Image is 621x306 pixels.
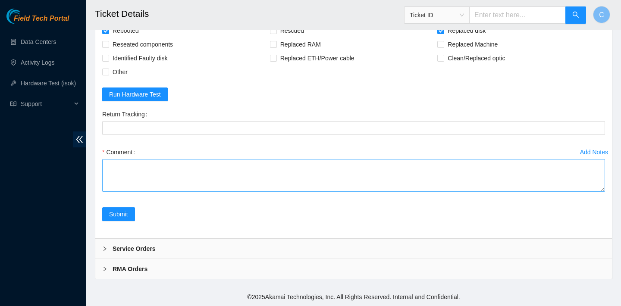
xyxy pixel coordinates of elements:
span: Ticket ID [410,9,464,22]
div: RMA Orders [95,259,612,279]
span: Rebooted [109,24,142,37]
span: Field Tech Portal [14,15,69,23]
span: read [10,101,16,107]
button: Run Hardware Test [102,87,168,101]
div: Add Notes [580,149,608,155]
span: Replaced ETH/Power cable [277,51,358,65]
a: Activity Logs [21,59,55,66]
button: C [593,6,610,23]
span: right [102,246,107,251]
b: RMA Orders [113,264,147,274]
button: Submit [102,207,135,221]
span: Reseated components [109,37,176,51]
span: Support [21,95,72,112]
img: Akamai Technologies [6,9,44,24]
span: Run Hardware Test [109,90,161,99]
span: Clean/Replaced optic [444,51,508,65]
span: Replaced RAM [277,37,324,51]
input: Enter text here... [469,6,566,24]
label: Return Tracking [102,107,151,121]
a: Data Centers [21,38,56,45]
span: Replaced Machine [444,37,501,51]
input: Return Tracking [102,121,605,135]
button: Add Notes [580,145,608,159]
b: Service Orders [113,244,156,253]
span: Identified Faulty disk [109,51,171,65]
span: right [102,266,107,272]
a: Akamai TechnologiesField Tech Portal [6,16,69,27]
span: Rescued [277,24,307,37]
span: Replaced disk [444,24,489,37]
span: Other [109,65,131,79]
div: Service Orders [95,239,612,259]
span: search [572,11,579,19]
span: double-left [73,131,86,147]
textarea: Comment [102,159,605,192]
button: search [565,6,586,24]
span: Submit [109,209,128,219]
a: Hardware Test (isok) [21,80,76,87]
label: Comment [102,145,138,159]
footer: © 2025 Akamai Technologies, Inc. All Rights Reserved. Internal and Confidential. [86,288,621,306]
span: C [599,9,604,20]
